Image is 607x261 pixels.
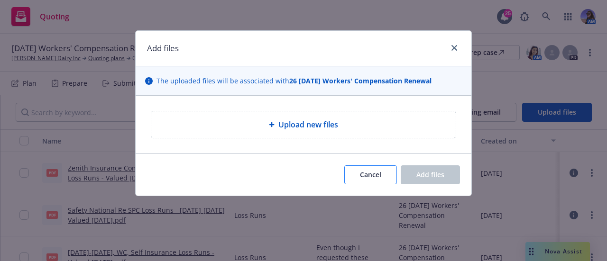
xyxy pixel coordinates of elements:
span: Upload new files [278,119,338,130]
div: Upload new files [151,111,456,138]
button: Add files [401,165,460,184]
span: The uploaded files will be associated with [156,76,432,86]
a: close [449,42,460,54]
h1: Add files [147,42,179,54]
strong: 26 [DATE] Workers' Compensation Renewal [289,76,432,85]
span: Cancel [360,170,381,179]
button: Cancel [344,165,397,184]
span: Add files [416,170,444,179]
